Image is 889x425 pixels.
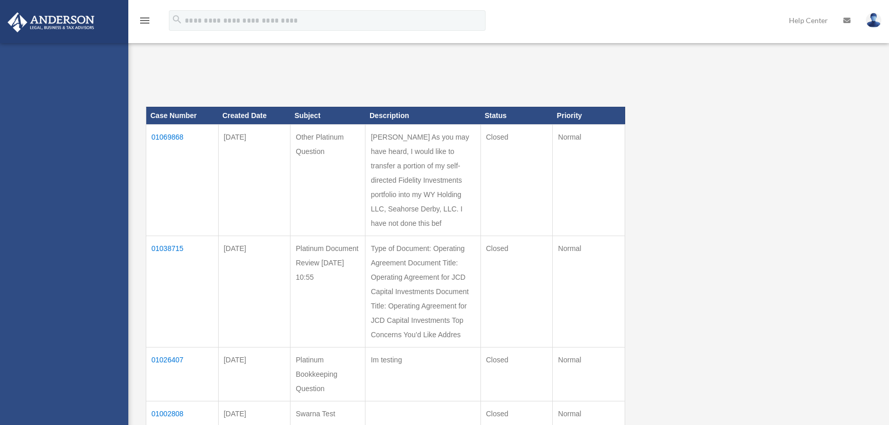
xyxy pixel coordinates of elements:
[146,107,219,124] th: Case Number
[291,124,365,236] td: Other Platinum Question
[171,14,183,25] i: search
[365,107,480,124] th: Description
[146,347,219,401] td: 01026407
[480,236,553,347] td: Closed
[553,236,625,347] td: Normal
[553,107,625,124] th: Priority
[218,124,291,236] td: [DATE]
[553,124,625,236] td: Normal
[866,13,881,28] img: User Pic
[480,107,553,124] th: Status
[139,14,151,27] i: menu
[291,236,365,347] td: Platinum Document Review [DATE] 10:55
[365,124,480,236] td: [PERSON_NAME] As you may have heard, I would like to transfer a portion of my self-directed Fidel...
[5,12,98,32] img: Anderson Advisors Platinum Portal
[365,236,480,347] td: Type of Document: Operating Agreement Document Title: Operating Agreement for JCD Capital Investm...
[146,236,219,347] td: 01038715
[146,124,219,236] td: 01069868
[291,347,365,401] td: Platinum Bookkeeping Question
[218,107,291,124] th: Created Date
[553,347,625,401] td: Normal
[139,18,151,27] a: menu
[291,107,365,124] th: Subject
[218,347,291,401] td: [DATE]
[218,236,291,347] td: [DATE]
[480,347,553,401] td: Closed
[365,347,480,401] td: Im testing
[480,124,553,236] td: Closed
